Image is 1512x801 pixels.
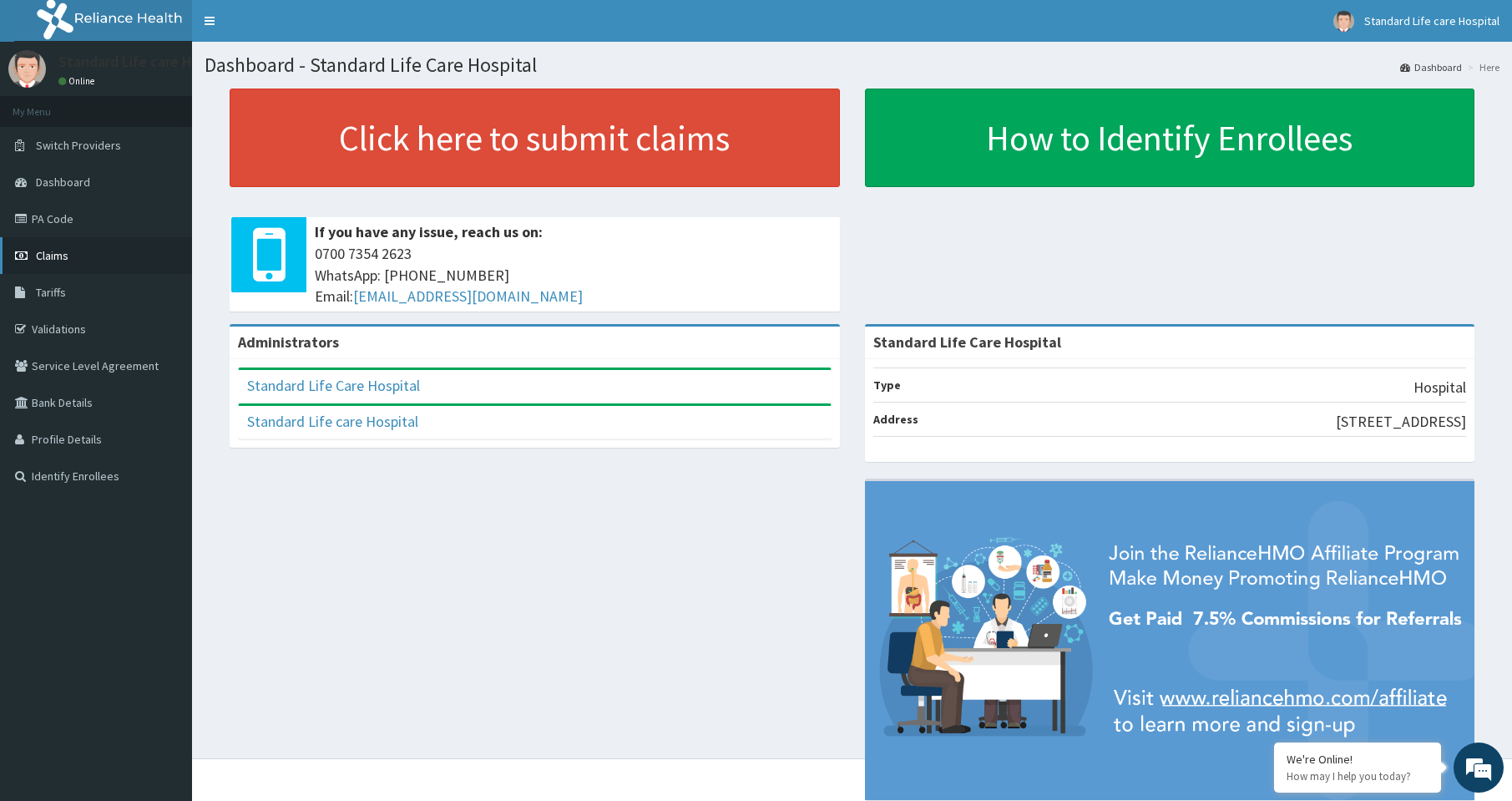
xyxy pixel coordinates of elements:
b: Type [873,378,901,393]
span: Claims [36,248,68,263]
img: provider-team-banner.png [865,481,1475,800]
span: Tariffs [36,285,66,300]
span: 0700 7354 2623 WhatsApp: [PHONE_NUMBER] Email: [315,243,832,307]
h1: Dashboard - Standard Life Care Hospital [205,54,1499,76]
li: Here [1464,60,1499,74]
p: [STREET_ADDRESS] [1336,411,1466,433]
p: Hospital [1413,377,1466,398]
a: Online [58,75,99,87]
p: Standard Life care Hospital [58,54,237,69]
b: If you have any issue, reach us on: [315,222,543,241]
b: Administrators [238,332,339,352]
span: Switch Providers [36,138,121,153]
span: Standard Life care Hospital [1364,13,1499,28]
strong: Standard Life Care Hospital [873,332,1061,352]
b: Address [873,412,918,427]
p: How may I help you today? [1287,769,1429,783]
a: Standard Life Care Hospital [247,376,420,395]
div: We're Online! [1287,752,1429,767]
img: User Image [1333,11,1354,32]
a: Click here to submit claims [230,89,840,187]
a: How to Identify Enrollees [865,89,1475,187]
a: Standard Life care Hospital [247,412,418,431]
a: [EMAIL_ADDRESS][DOMAIN_NAME] [353,286,583,306]
img: User Image [8,50,46,88]
span: Dashboard [36,175,90,190]
a: Dashboard [1400,60,1462,74]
